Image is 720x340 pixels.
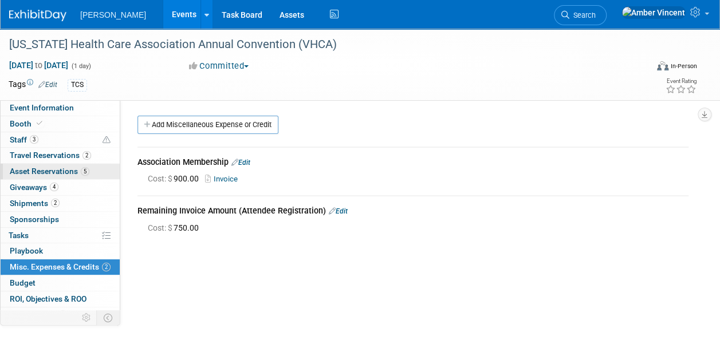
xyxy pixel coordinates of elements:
i: Booth reservation complete [37,120,42,126]
a: Edit [231,159,250,167]
span: to [33,61,44,70]
div: TCS [68,79,87,91]
div: Association Membership [137,156,688,170]
div: Remaining Invoice Amount (Attendee Registration) [137,205,688,219]
span: Tasks [9,231,29,240]
a: Budget [1,275,120,291]
a: Event Information [1,100,120,116]
span: Event Information [10,103,74,112]
td: Personalize Event Tab Strip [77,310,97,325]
a: Edit [329,207,348,215]
a: Invoice [205,175,242,183]
span: 2 [51,199,60,207]
div: In-Person [670,62,697,70]
div: Event Format [597,60,697,77]
a: Giveaways4 [1,180,120,195]
span: (1 day) [70,62,91,70]
span: 4 [50,183,58,191]
a: Staff3 [1,132,120,148]
td: Toggle Event Tabs [97,310,120,325]
span: Misc. Expenses & Credits [10,262,111,271]
span: Sponsorships [10,215,59,224]
span: ROI, Objectives & ROO [10,294,86,303]
a: Playbook [1,243,120,259]
a: Booth [1,116,120,132]
a: Add Miscellaneous Expense or Credit [137,116,278,134]
div: [US_STATE] Health Care Association Annual Convention (VHCA) [5,34,638,55]
span: 4 [58,310,67,319]
span: Search [569,11,596,19]
a: Misc. Expenses & Credits2 [1,259,120,275]
span: Budget [10,278,36,287]
span: Travel Reservations [10,151,91,160]
span: Asset Reservations [10,167,89,176]
a: Tasks [1,228,120,243]
a: Edit [38,81,57,89]
span: 900.00 [148,174,203,183]
td: Tags [9,78,57,92]
span: Playbook [10,246,43,255]
span: Shipments [10,199,60,208]
span: Giveaways [10,183,58,192]
span: Staff [10,135,38,144]
a: Shipments2 [1,196,120,211]
div: Event Rating [666,78,697,84]
span: Cost: $ [148,223,174,232]
button: Committed [185,60,253,72]
img: Amber Vincent [621,6,686,19]
span: [PERSON_NAME] [80,10,146,19]
span: Booth [10,119,45,128]
span: [DATE] [DATE] [9,60,69,70]
span: 2 [102,263,111,271]
a: Asset Reservations5 [1,164,120,179]
img: ExhibitDay [9,10,66,21]
span: 750.00 [148,223,203,232]
span: 5 [81,167,89,176]
span: Potential Scheduling Conflict -- at least one attendee is tagged in another overlapping event. [103,135,111,145]
a: ROI, Objectives & ROO [1,291,120,307]
a: Attachments4 [1,307,120,323]
span: Attachments [10,310,67,319]
span: Cost: $ [148,174,174,183]
a: Search [554,5,607,25]
img: Format-Inperson.png [657,61,668,70]
span: 3 [30,135,38,144]
span: 2 [82,151,91,160]
a: Sponsorships [1,212,120,227]
a: Travel Reservations2 [1,148,120,163]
